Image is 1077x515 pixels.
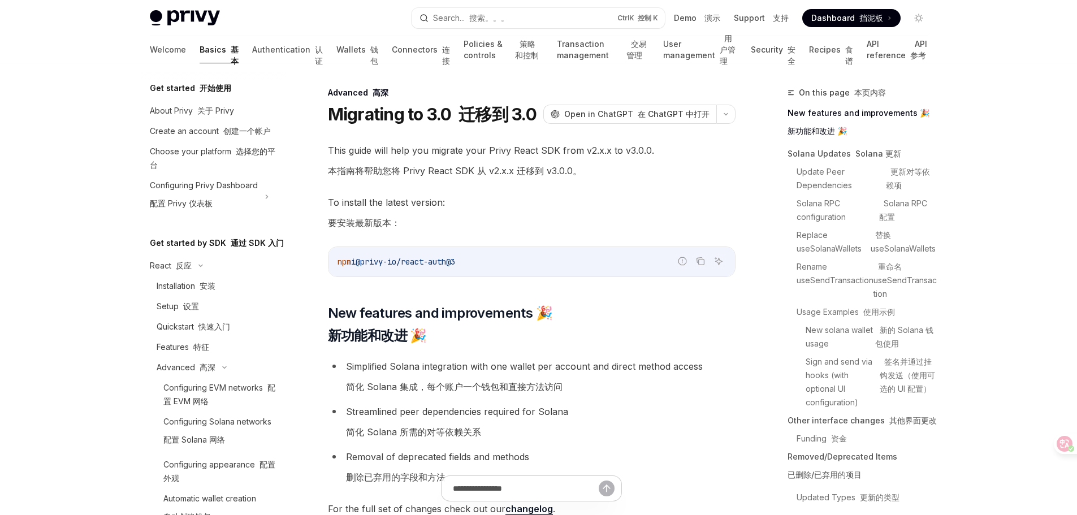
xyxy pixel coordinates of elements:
a: New solana wallet usage 新的 Solana 钱包使用 [806,321,937,353]
a: Transaction management 交易管理 [557,36,650,63]
font: 基本 [231,45,239,66]
font: Solana 更新 [855,149,901,158]
span: Open in ChatGPT [564,109,710,120]
a: Recipes 食谱 [809,36,853,63]
font: 在 ChatGPT 中打开 [638,109,710,119]
h5: Get started by SDK [150,236,284,250]
div: Configuring EVM networks [163,381,279,408]
font: 挡泥板 [859,13,883,23]
a: Installation 安装 [141,276,286,296]
font: 创建一个帐户 [223,126,271,136]
font: 安全 [788,45,795,66]
a: Basics 基本 [200,36,239,63]
a: Removed/Deprecated Items已删除/已弃用的项目 [788,448,937,488]
font: 通过 SDK 入门 [231,238,284,248]
li: Streamlined peer dependencies required for Solana [328,404,736,444]
a: Features 特征 [141,337,286,357]
h5: Get started [150,81,231,95]
a: Policies & controls 策略和控制 [464,36,543,63]
div: Advanced [157,361,215,374]
span: npm [338,257,351,267]
a: Solana RPC configuration Solana RPC 配置 [797,194,937,226]
button: Toggle dark mode [910,9,928,27]
a: Demo 演示 [674,12,720,24]
a: Rename useSendTransaction 重命名 useSendTransaction [797,258,937,303]
div: Advanced [328,87,736,98]
a: Sign and send via hooks (with optional UI configuration) 签名并通过挂钩发送（使用可选的 UI 配置） [806,353,937,412]
div: Installation [157,279,215,293]
a: User management 用户管理 [663,36,737,63]
font: 高深 [373,88,388,97]
div: Configuring Solana networks [163,415,271,451]
font: 高深 [200,362,215,372]
font: 策略和控制 [515,39,539,60]
div: React [150,259,192,272]
font: 支持 [773,13,789,23]
font: 食谱 [845,45,853,66]
font: 其他界面更改 [889,416,937,425]
div: Setup [157,300,199,313]
font: 更新的类型 [860,492,899,502]
h1: Migrating to 3.0 [328,104,537,124]
font: 签名并通过挂钩发送（使用可选的 UI 配置） [880,357,935,393]
a: Replace useSolanaWallets 替换 useSolanaWallets [797,226,937,258]
font: Solana RPC 配置 [879,198,929,222]
a: Configuring EVM networks 配置 EVM 网络 [141,378,286,412]
div: Configuring appearance [163,458,279,485]
font: 钱包 [370,45,378,66]
li: Removal of deprecated fields and methods [328,449,736,490]
font: 交易管理 [626,39,647,60]
img: light logo [150,10,220,26]
a: Usage Examples 使用示例 [797,303,937,321]
font: 设置 [183,301,199,311]
font: 已删除/已弃用的项目 [788,470,862,479]
font: 快速入门 [198,322,230,331]
font: 控制 K [638,14,658,22]
font: 资金 [831,434,847,443]
div: Create an account [150,124,271,138]
a: Update Peer Dependencies 更新对等依赖项 [797,163,937,194]
font: 新功能和改进 🎉 [328,327,427,344]
div: Quickstart [157,320,230,334]
div: Configuring Privy Dashboard [150,179,258,215]
font: 使用示例 [863,307,895,317]
button: Search... 搜索。。。CtrlK 控制 K [412,8,665,28]
button: Ask AI [711,254,726,269]
span: New features and improvements 🎉 [328,304,552,349]
font: 更新对等依赖项 [886,167,930,190]
font: 配置 Solana 网络 [163,435,225,444]
font: 新的 Solana 钱包使用 [875,325,933,348]
a: Updated Types 更新的类型 [797,488,937,507]
div: Features [157,340,209,354]
a: Other interface changes 其他界面更改 [788,412,937,430]
a: Quickstart 快速入门 [141,317,286,337]
span: Dashboard [811,12,883,24]
font: 演示 [704,13,720,23]
a: Support 支持 [734,12,789,24]
button: Send message [599,481,615,496]
div: About Privy [150,104,234,118]
a: Setup 设置 [141,296,286,317]
font: 迁移到 3.0 [459,104,537,124]
div: Choose your platform [150,145,279,172]
font: API 参考 [910,39,927,60]
button: Copy the contents from the code block [693,254,708,269]
font: 配置 Privy 仪表板 [150,198,213,208]
font: 安装 [200,281,215,291]
font: 简化 Solana 所需的对等依赖关系 [346,426,481,438]
a: About Privy 关于 Privy [141,101,286,121]
a: Authentication 认证 [252,36,323,63]
font: 反应 [176,261,192,270]
font: 本页内容 [854,88,886,97]
div: Search... [433,11,509,25]
button: Open in ChatGPT 在 ChatGPT 中打开 [543,105,716,124]
font: 搜索。。。 [469,13,509,23]
font: 用户管理 [720,33,736,66]
a: Dashboard 挡泥板 [802,9,901,27]
font: 删除已弃用的字段和方法 [346,471,445,483]
a: Configuring Solana networks配置 Solana 网络 [141,412,286,455]
a: Configuring appearance 配置外观 [141,455,286,488]
a: Security 安全 [751,36,795,63]
span: @privy-io/react-auth@3 [356,257,455,267]
font: 连接 [442,45,450,66]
